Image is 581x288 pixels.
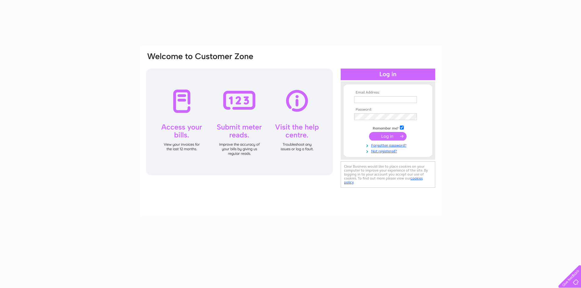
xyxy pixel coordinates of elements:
[341,161,435,188] div: Clear Business would like to place cookies on your computer to improve your experience of the sit...
[369,132,407,140] input: Submit
[344,176,423,184] a: cookies policy
[354,148,423,154] a: Not registered?
[353,125,423,131] td: Remember me?
[354,142,423,148] a: Forgotten password?
[353,91,423,95] th: Email Address:
[353,108,423,112] th: Password:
